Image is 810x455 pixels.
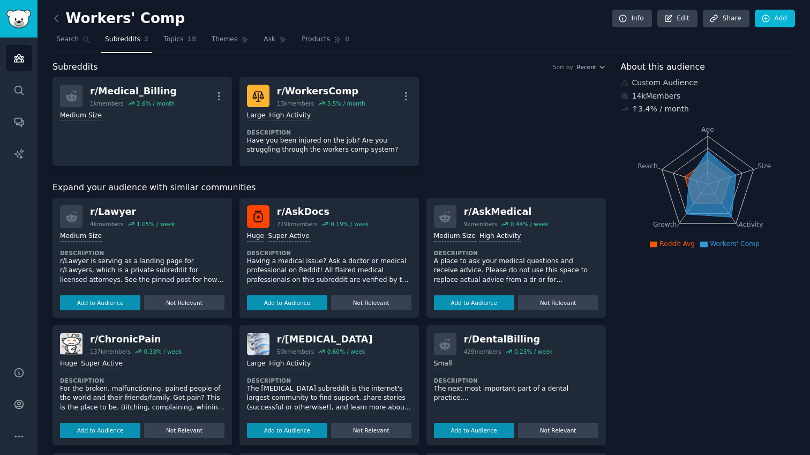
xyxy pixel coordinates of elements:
div: r/ AskMedical [464,205,549,219]
dt: Description [434,377,598,384]
button: Not Relevant [144,295,224,310]
div: High Activity [269,359,311,369]
span: Themes [212,35,238,44]
dt: Description [60,249,224,257]
span: 18 [187,35,197,44]
button: Not Relevant [331,295,411,310]
div: 4k members [90,220,124,228]
span: 0 [345,35,350,44]
span: About this audience [621,61,705,74]
a: Share [703,10,749,28]
div: Super Active [268,232,310,242]
button: Add to Audience [60,423,140,438]
div: 719k members [277,220,318,228]
p: The next most important part of a dental practice.... [434,384,598,403]
h2: Workers' Comp [52,10,185,27]
tspan: Reach [637,162,658,169]
p: r/Lawyer is serving as a landing page for r/Lawyers, which is a private subreddit for licensed at... [60,257,224,285]
div: r/ ChronicPain [90,333,182,346]
div: 0.19 % / week [331,220,369,228]
div: 1k members [90,100,124,107]
span: Ask [264,35,275,44]
div: r/ DentalBilling [464,333,553,346]
button: Add to Audience [247,423,327,438]
span: Workers' Comp [710,240,760,248]
div: Huge [247,232,264,242]
div: r/ AskDocs [277,205,369,219]
p: The [MEDICAL_DATA] subreddit is the internet's largest community to find support, share stories (... [247,384,411,413]
button: Add to Audience [434,295,514,310]
span: Subreddits [105,35,140,44]
div: r/ WorkersComp [277,85,365,98]
div: Medium Size [60,232,102,242]
div: 3.5 % / month [327,100,365,107]
div: 0.60 % / week [327,348,365,355]
span: Search [56,35,79,44]
div: Custom Audience [621,77,796,88]
div: 50k members [277,348,314,355]
span: Expand your audience with similar communities [52,181,256,195]
p: For the broken, malfunctioning, pained people of the world and their friends/family. Got pain? Th... [60,384,224,413]
div: Super Active [81,359,123,369]
a: WorkersCompr/WorkersComp13kmembers3.5% / monthLargeHigh ActivityDescriptionHave you been injured ... [239,77,419,166]
span: Subreddits [52,61,98,74]
div: 1.05 % / week [137,220,175,228]
button: Add to Audience [60,295,140,310]
div: 9k members [464,220,498,228]
div: Medium Size [60,111,102,121]
button: Not Relevant [518,423,598,438]
div: Huge [60,359,77,369]
tspan: Activity [738,221,763,228]
a: Topics18 [160,31,200,53]
tspan: Age [701,126,714,133]
div: r/ Medical_Billing [90,85,177,98]
div: 2.6 % / month [137,100,175,107]
tspan: Size [757,162,771,169]
button: Not Relevant [518,295,598,310]
span: 2 [144,35,149,44]
dt: Description [247,129,411,136]
dt: Description [60,377,224,384]
div: ↑ 3.4 % / month [632,103,689,115]
a: Products0 [298,31,353,53]
span: Recent [577,63,596,71]
a: Themes [208,31,253,53]
div: 429 members [464,348,501,355]
img: AskDocs [247,205,269,228]
div: 14k Members [621,91,796,102]
dt: Description [434,249,598,257]
button: Add to Audience [247,295,327,310]
dt: Description [247,249,411,257]
div: 0.44 % / week [511,220,549,228]
div: 0.33 % / week [144,348,182,355]
a: Info [612,10,652,28]
a: Ask [260,31,290,53]
p: Have you been injured on the job? Are you struggling through the workers comp system? [247,136,411,155]
p: A place to ask your medical questions and receive advice. Please do not use this space to replace... [434,257,598,285]
div: Sort by [553,63,573,71]
div: High Activity [479,232,521,242]
p: Having a medical issue? Ask a doctor or medical professional on Reddit! All flaired medical profe... [247,257,411,285]
div: Medium Size [434,232,476,242]
button: Add to Audience [434,423,514,438]
div: r/ [MEDICAL_DATA] [277,333,373,346]
img: ChronicPain [60,333,82,355]
img: GummySearch logo [6,10,31,28]
img: Sciatica [247,333,269,355]
span: Products [302,35,330,44]
span: Reddit Avg [659,240,695,248]
div: Small [434,359,452,369]
div: r/ Lawyer [90,205,175,219]
a: r/Medical_Billing1kmembers2.6% / monthMedium Size [52,77,232,166]
a: Subreddits2 [101,31,152,53]
button: Not Relevant [331,423,411,438]
img: WorkersComp [247,85,269,107]
a: Edit [657,10,697,28]
a: Add [755,10,795,28]
div: Large [247,111,265,121]
button: Not Relevant [144,423,224,438]
a: Search [52,31,94,53]
button: Recent [577,63,606,71]
div: Large [247,359,265,369]
tspan: Growth [653,221,677,228]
